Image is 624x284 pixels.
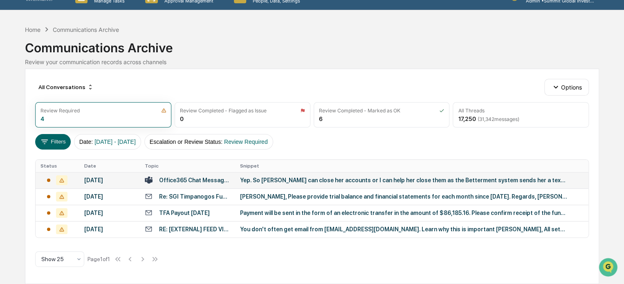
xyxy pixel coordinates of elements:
[67,103,101,111] span: Attestations
[35,81,97,94] div: All Conversations
[8,63,23,77] img: 1746055101610-c473b297-6a78-478c-a979-82029cc54cd1
[598,257,620,279] iframe: Open customer support
[25,34,599,55] div: Communications Archive
[36,160,79,172] th: Status
[25,26,40,33] div: Home
[439,108,444,113] img: icon
[16,119,52,127] span: Data Lookup
[84,226,135,233] div: [DATE]
[240,226,567,233] div: You don't often get email from [EMAIL_ADDRESS][DOMAIN_NAME]. Learn why this is important [PERSON_...
[544,79,589,95] button: Options
[58,138,99,145] a: Powered byPylon
[240,177,567,183] div: Yep. So [PERSON_NAME] can close her accounts or I can help her close them as the Betterment syste...
[235,160,588,172] th: Snippet
[458,115,519,122] div: 17,250
[8,119,15,126] div: 🔎
[53,26,119,33] div: Communications Archive
[159,226,230,233] div: RE: [EXTERNAL] FEED VIA NEW FTP Login- Summit Global Investments
[8,104,15,110] div: 🖐️
[81,139,99,145] span: Pylon
[161,108,166,113] img: icon
[79,160,140,172] th: Date
[84,210,135,216] div: [DATE]
[5,115,55,130] a: 🔎Data Lookup
[35,134,71,150] button: Filters
[56,100,105,114] a: 🗄️Attestations
[84,193,135,200] div: [DATE]
[180,115,184,122] div: 0
[159,193,230,200] div: Re: SGI Timpanogos Fund, LP Admin Fee Invoice
[159,210,210,216] div: TFA Payout [DATE]
[300,108,305,113] img: icon
[240,193,567,200] div: [PERSON_NAME], Please provide trial balance and financial statements for each month since [DATE]....
[159,177,230,183] div: Office365 Chat Messages with [PERSON_NAME], [PERSON_NAME] on [DATE]
[8,17,149,30] p: How can we help?
[84,177,135,183] div: [DATE]
[140,160,235,172] th: Topic
[40,115,44,122] div: 4
[74,134,141,150] button: Date:[DATE] - [DATE]
[16,103,53,111] span: Preclearance
[180,107,267,114] div: Review Completed - Flagged as Issue
[59,104,66,110] div: 🗄️
[240,210,567,216] div: Payment will be sent in the form of an electronic transfer in the amount of $86,185.16. Please co...
[5,100,56,114] a: 🖐️Preclearance
[319,115,323,122] div: 6
[144,134,273,150] button: Escalation or Review Status:Review Required
[477,116,519,122] span: ( 31,342 messages)
[224,139,268,145] span: Review Required
[88,256,110,262] div: Page 1 of 1
[458,107,484,114] div: All Threads
[94,139,136,145] span: [DATE] - [DATE]
[319,107,400,114] div: Review Completed - Marked as OK
[139,65,149,75] button: Start new chat
[28,71,103,77] div: We're available if you need us!
[40,107,80,114] div: Review Required
[28,63,134,71] div: Start new chat
[25,58,599,65] div: Review your communication records across channels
